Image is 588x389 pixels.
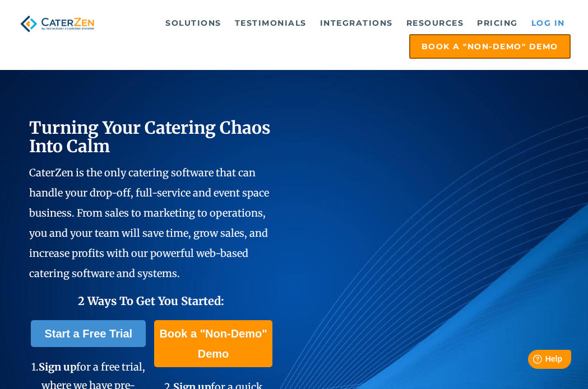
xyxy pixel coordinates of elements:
[17,12,97,36] img: caterzen
[229,12,312,34] a: Testimonials
[78,294,224,308] span: 2 Ways To Get You Started:
[488,345,576,377] iframe: Help widget launcher
[31,320,146,347] a: Start a Free Trial
[401,12,470,34] a: Resources
[29,117,271,157] span: Turning Your Catering Chaos Into Calm
[409,34,571,59] a: Book a "Non-Demo" Demo
[112,12,570,59] div: Navigation Menu
[160,12,227,34] a: Solutions
[154,320,272,367] a: Book a "Non-Demo" Demo
[471,12,524,34] a: Pricing
[39,360,76,373] span: Sign up
[29,166,269,280] span: CaterZen is the only catering software that can handle your drop-off, full-service and event spac...
[526,12,571,34] a: Log in
[314,12,399,34] a: Integrations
